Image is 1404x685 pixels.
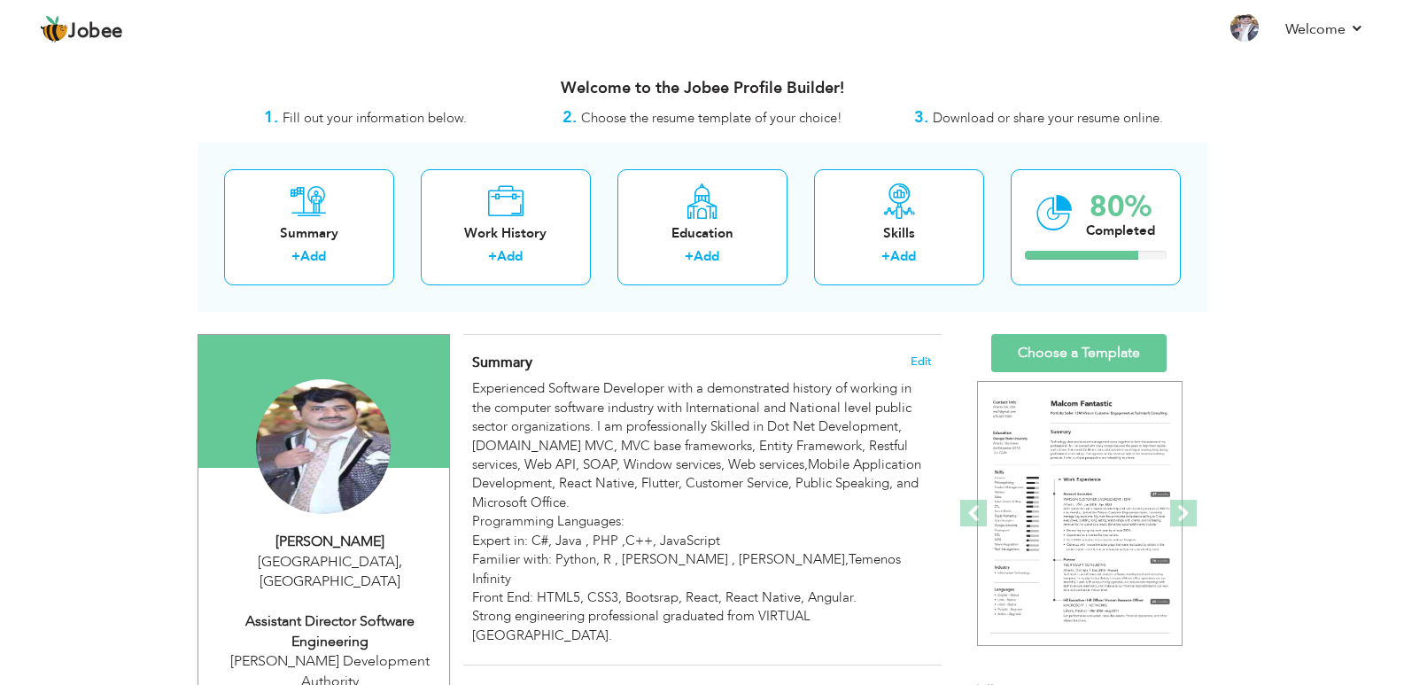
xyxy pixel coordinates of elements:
label: + [488,247,497,266]
span: Choose the resume template of your choice! [581,109,842,127]
div: Skills [828,224,970,243]
img: Profile Img [1230,13,1259,42]
img: jobee.io [40,15,68,43]
div: Assistant Director Software Engineering [212,611,449,652]
span: Fill out your information below. [283,109,467,127]
label: + [881,247,890,266]
div: Completed [1086,222,1155,240]
span: Jobee [68,22,123,42]
h4: Adding a summary is a quick and easy way to highlight your experience and interests. [472,354,931,371]
strong: 3. [914,106,928,128]
a: Add [694,247,719,265]
label: + [685,247,694,266]
span: , [399,552,402,572]
span: Download or share your resume online. [933,109,1163,127]
a: Choose a Template [991,334,1167,372]
div: Summary [238,224,380,243]
div: [GEOGRAPHIC_DATA] [GEOGRAPHIC_DATA] [212,552,449,593]
a: Add [300,247,326,265]
span: Summary [472,353,532,372]
div: Work History [435,224,577,243]
strong: 2. [562,106,577,128]
div: Experienced Software Developer with a demonstrated history of working in the computer software in... [472,379,931,645]
div: 80% [1086,192,1155,222]
strong: 1. [264,106,278,128]
label: + [291,247,300,266]
a: Jobee [40,15,123,43]
img: Raees Abbas [256,379,391,514]
a: Welcome [1285,19,1364,40]
a: Add [497,247,523,265]
div: [PERSON_NAME] [212,532,449,552]
div: Education [632,224,773,243]
span: Edit [911,355,932,368]
a: Add [890,247,916,265]
h3: Welcome to the Jobee Profile Builder! [198,80,1207,97]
